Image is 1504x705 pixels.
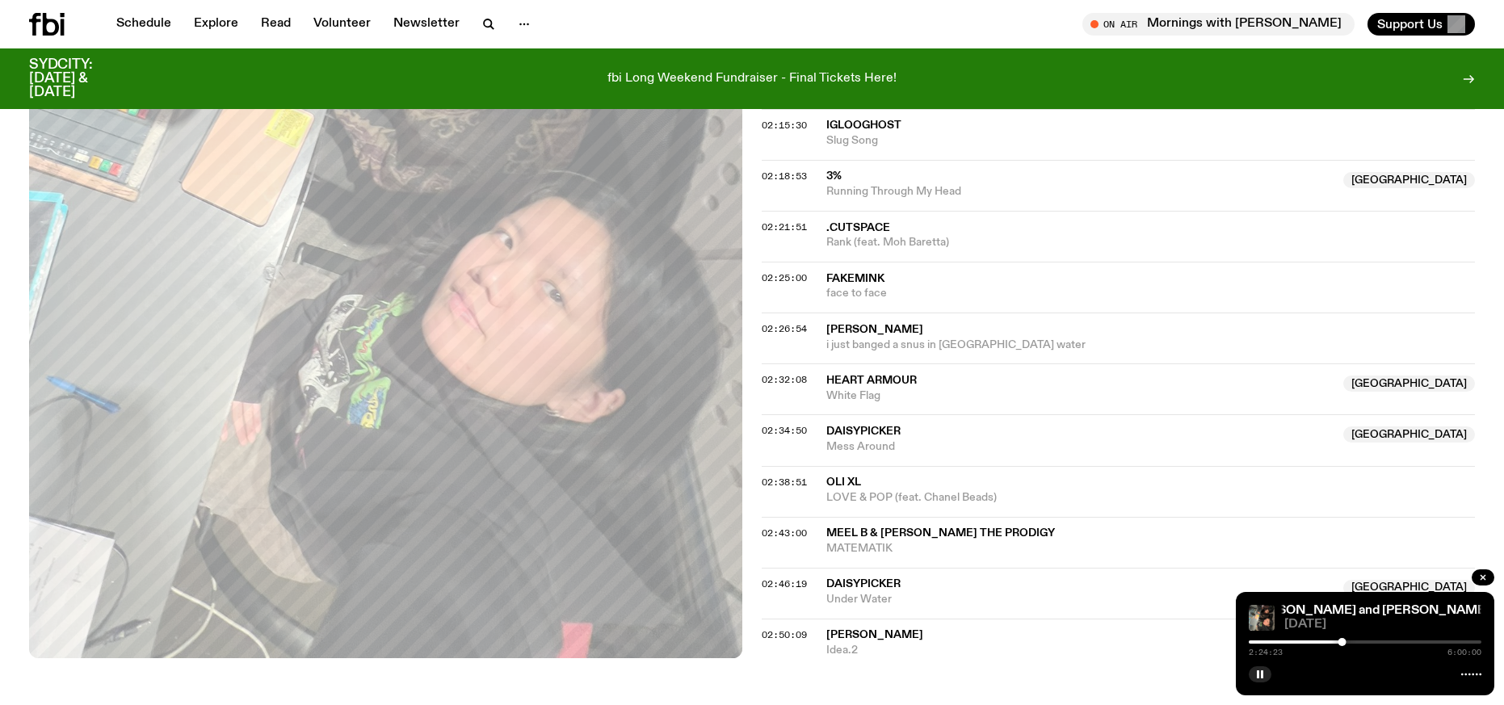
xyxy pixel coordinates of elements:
span: 02:18:53 [762,170,807,183]
button: 02:50:09 [762,631,807,640]
span: MATEMATIK [826,541,1475,556]
span: Support Us [1377,17,1443,31]
button: 02:32:08 [762,376,807,384]
span: face to face [826,286,1475,301]
span: [PERSON_NAME] [826,324,923,335]
span: Mess Around [826,439,1334,455]
button: 02:38:51 [762,478,807,487]
span: Meel B & [PERSON_NAME] The Prodigy [826,527,1055,539]
span: fakemink [826,273,884,284]
a: Read [251,13,300,36]
button: 02:18:53 [762,172,807,181]
span: [GEOGRAPHIC_DATA] [1343,426,1475,443]
button: Support Us [1367,13,1475,36]
span: Rank (feat. Moh Baretta) [826,235,1475,250]
p: fbi Long Weekend Fundraiser - Final Tickets Here! [607,72,897,86]
a: Newsletter [384,13,469,36]
span: 02:32:08 [762,373,807,386]
span: 02:15:30 [762,119,807,132]
span: Under Water [826,592,1334,607]
button: 02:25:00 [762,274,807,283]
button: 02:34:50 [762,426,807,435]
span: White Flag [826,388,1334,404]
span: 02:43:00 [762,527,807,539]
button: 02:26:54 [762,325,807,334]
a: Schedule [107,13,181,36]
span: [GEOGRAPHIC_DATA] [1343,172,1475,188]
span: 02:46:19 [762,577,807,590]
span: Slug Song [826,133,1475,149]
span: .cutspace [826,222,890,233]
button: 02:43:00 [762,529,807,538]
span: Iglooghost [826,120,901,131]
span: 02:34:50 [762,424,807,437]
span: Daisypicker [826,578,901,590]
span: Idea.2 [826,643,1475,658]
a: Explore [184,13,248,36]
a: Volunteer [304,13,380,36]
span: LOVE & POP (feat. Chanel Beads) [826,490,1475,506]
span: 02:38:51 [762,476,807,489]
span: 3% [826,170,842,182]
span: [GEOGRAPHIC_DATA] [1343,580,1475,596]
span: Running Through My Head [826,184,1334,199]
span: [GEOGRAPHIC_DATA] [1343,376,1475,392]
span: Oli XL [826,476,861,488]
span: 02:21:51 [762,220,807,233]
span: 02:26:54 [762,322,807,335]
span: Daisypicker [826,426,901,437]
h3: SYDCITY: [DATE] & [DATE] [29,58,132,99]
span: 02:25:00 [762,271,807,284]
span: i just banged a snus in [GEOGRAPHIC_DATA] water [826,338,1475,353]
button: 02:46:19 [762,580,807,589]
span: 2:24:23 [1249,648,1283,657]
button: 02:21:51 [762,223,807,232]
span: [DATE] [1284,619,1481,631]
span: Heart Armour [826,375,917,386]
button: 02:15:30 [762,121,807,130]
span: 02:50:09 [762,628,807,641]
a: The Allnighter with [PERSON_NAME] and [PERSON_NAME] [1136,604,1489,617]
span: 6:00:00 [1447,648,1481,657]
span: [PERSON_NAME] [826,629,923,640]
button: On AirMornings with [PERSON_NAME] [1082,13,1355,36]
